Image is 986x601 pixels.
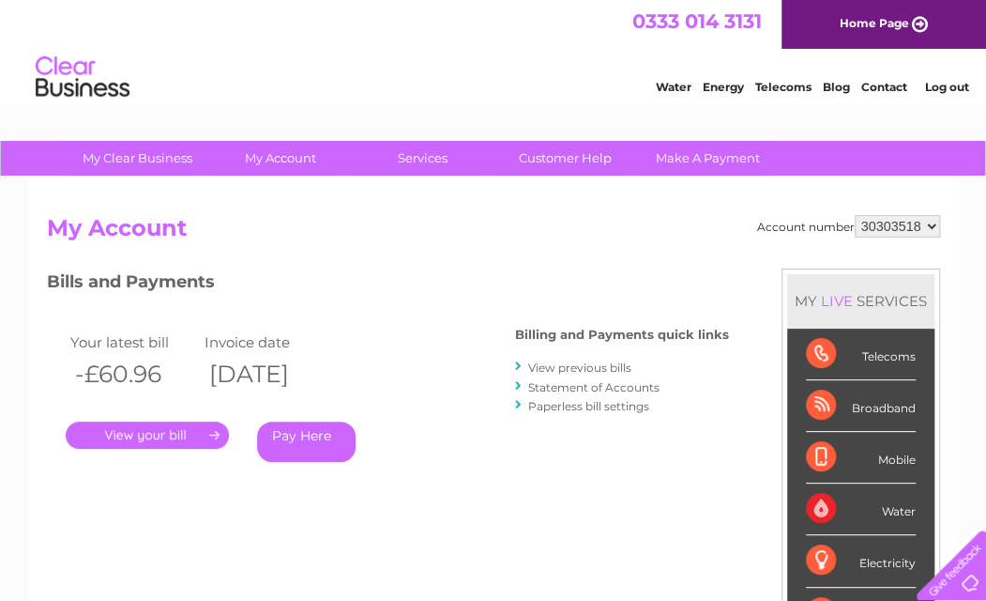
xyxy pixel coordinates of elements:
a: Telecoms [755,80,812,94]
td: Your latest bill [66,330,201,355]
a: Contact [861,80,907,94]
th: -£60.96 [66,355,201,393]
div: MY SERVICES [787,274,934,328]
a: Make A Payment [630,141,785,176]
h3: Bills and Payments [47,269,729,301]
th: [DATE] [200,355,335,393]
a: Energy [703,80,744,94]
div: Electricity [806,535,916,587]
a: 0333 014 3131 [632,9,762,33]
div: Broadband [806,380,916,432]
a: Paperless bill settings [528,399,649,413]
a: Water [656,80,691,94]
a: Blog [823,80,850,94]
div: Water [806,484,916,535]
img: logo.png [35,49,130,106]
a: . [66,422,229,449]
h2: My Account [47,215,940,251]
h4: Billing and Payments quick links [515,328,729,342]
div: Account number [757,215,940,238]
div: Mobile [806,432,916,484]
a: View previous bills [528,361,631,375]
a: My Clear Business [60,141,215,176]
a: Statement of Accounts [528,380,660,394]
a: Pay Here [257,422,356,462]
a: Log out [924,80,968,94]
div: Telecoms [806,329,916,380]
a: Services [345,141,500,176]
div: Clear Business is a trading name of Verastar Limited (registered in [GEOGRAPHIC_DATA] No. 3667643... [51,10,937,91]
div: LIVE [817,292,857,310]
td: Invoice date [200,330,335,355]
a: My Account [203,141,357,176]
a: Customer Help [488,141,643,176]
